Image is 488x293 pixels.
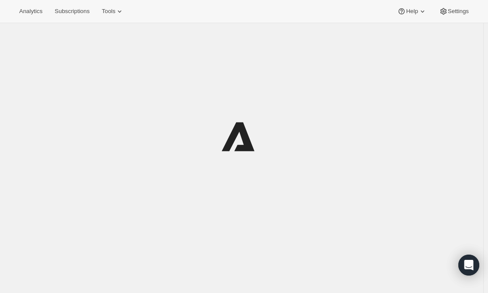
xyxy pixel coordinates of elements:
button: Help [392,5,432,17]
span: Subscriptions [55,8,89,15]
span: Tools [102,8,115,15]
span: Analytics [19,8,42,15]
button: Analytics [14,5,48,17]
span: Settings [448,8,469,15]
button: Settings [434,5,474,17]
div: Open Intercom Messenger [458,255,479,276]
button: Subscriptions [49,5,95,17]
span: Help [406,8,418,15]
button: Tools [96,5,129,17]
